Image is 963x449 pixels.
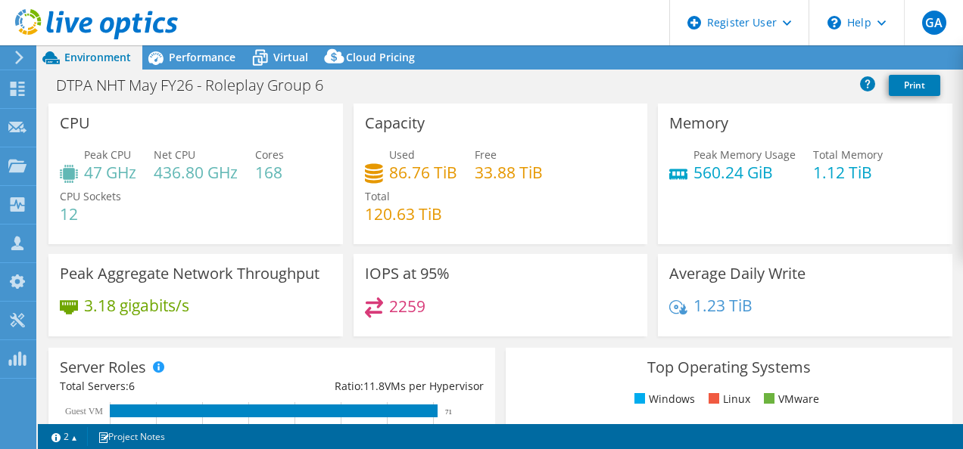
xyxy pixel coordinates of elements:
span: Peak Memory Usage [693,147,796,162]
div: Ratio: VMs per Hypervisor [272,378,484,395]
h4: 12 [60,206,121,222]
h4: 1.12 TiB [813,164,883,181]
h4: 3.18 gigabits/s [84,297,189,314]
h3: Memory [669,115,728,132]
span: Total Memory [813,147,883,162]
h3: Peak Aggregate Network Throughput [60,265,319,282]
text: 71 [445,408,452,416]
h3: CPU [60,115,90,132]
text: Guest VM [65,406,103,416]
span: Virtual [273,50,308,64]
h4: 436.80 GHz [154,164,238,181]
h4: 47 GHz [84,164,136,181]
span: Performance [169,50,235,64]
h3: Server Roles [60,359,146,376]
h3: Capacity [365,115,425,132]
span: 6 [129,379,135,393]
span: GA [922,11,946,35]
span: Cores [255,147,284,162]
h4: 1.23 TiB [693,297,753,314]
span: Used [389,147,415,162]
span: CPU Sockets [60,189,121,203]
span: Cloud Pricing [346,50,415,64]
span: Net CPU [154,147,195,162]
h4: 2259 [389,298,425,314]
li: Linux [705,391,750,407]
span: Peak CPU [84,147,131,162]
span: Total [365,189,390,203]
a: Print [889,75,940,96]
a: 2 [41,427,88,446]
h3: Average Daily Write [669,265,806,282]
li: VMware [760,391,819,407]
span: 11.8 [363,379,385,393]
h4: 168 [255,164,284,181]
span: Free [475,147,497,162]
a: Project Notes [87,427,176,446]
span: Environment [64,50,131,64]
div: Total Servers: [60,378,272,395]
h4: 33.88 TiB [475,164,543,181]
svg: \n [827,16,841,29]
h4: 560.24 GiB [693,164,796,181]
li: Windows [631,391,695,407]
h4: 86.76 TiB [389,164,457,181]
h1: DTPA NHT May FY26 - Roleplay Group 6 [49,77,347,94]
h3: IOPS at 95% [365,265,450,282]
h4: 120.63 TiB [365,206,442,222]
h3: Top Operating Systems [517,359,941,376]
